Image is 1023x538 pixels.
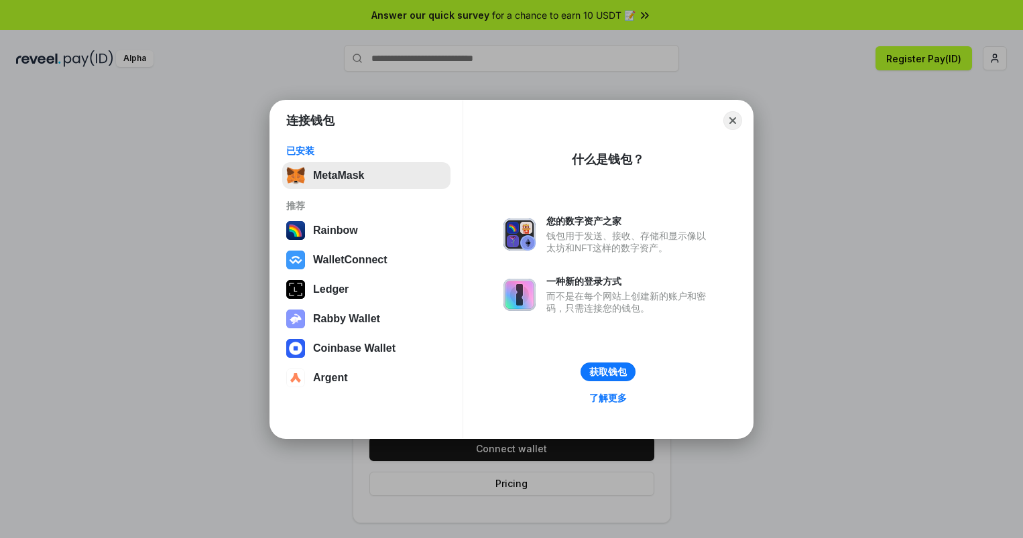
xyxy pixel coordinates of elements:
button: Rainbow [282,217,450,244]
a: 了解更多 [581,389,635,407]
div: Rabby Wallet [313,313,380,325]
img: svg+xml,%3Csvg%20width%3D%2228%22%20height%3D%2228%22%20viewBox%3D%220%200%2028%2028%22%20fill%3D... [286,339,305,358]
div: Rainbow [313,224,358,237]
div: Argent [313,372,348,384]
h1: 连接钱包 [286,113,335,129]
div: MetaMask [313,170,364,182]
div: 而不是在每个网站上创建新的账户和密码，只需连接您的钱包。 [546,290,713,314]
img: svg+xml,%3Csvg%20width%3D%22120%22%20height%3D%22120%22%20viewBox%3D%220%200%20120%20120%22%20fil... [286,221,305,240]
img: svg+xml,%3Csvg%20xmlns%3D%22http%3A%2F%2Fwww.w3.org%2F2000%2Fsvg%22%20fill%3D%22none%22%20viewBox... [503,218,536,251]
img: svg+xml,%3Csvg%20width%3D%2228%22%20height%3D%2228%22%20viewBox%3D%220%200%2028%2028%22%20fill%3D... [286,251,305,269]
img: svg+xml,%3Csvg%20xmlns%3D%22http%3A%2F%2Fwww.w3.org%2F2000%2Fsvg%22%20fill%3D%22none%22%20viewBox... [503,279,536,311]
button: Rabby Wallet [282,306,450,332]
div: 已安装 [286,145,446,157]
button: Ledger [282,276,450,303]
img: svg+xml,%3Csvg%20xmlns%3D%22http%3A%2F%2Fwww.w3.org%2F2000%2Fsvg%22%20fill%3D%22none%22%20viewBox... [286,310,305,328]
div: 推荐 [286,200,446,212]
div: 了解更多 [589,392,627,404]
div: WalletConnect [313,254,387,266]
img: svg+xml,%3Csvg%20xmlns%3D%22http%3A%2F%2Fwww.w3.org%2F2000%2Fsvg%22%20width%3D%2228%22%20height%3... [286,280,305,299]
button: Coinbase Wallet [282,335,450,362]
button: Close [723,111,742,130]
button: 获取钱包 [581,362,636,381]
button: Argent [282,364,450,391]
div: 您的数字资产之家 [546,215,713,227]
div: 一种新的登录方式 [546,275,713,287]
div: 什么是钱包？ [572,151,644,167]
div: Ledger [313,283,349,295]
div: 获取钱包 [589,366,627,378]
img: svg+xml,%3Csvg%20fill%3D%22none%22%20height%3D%2233%22%20viewBox%3D%220%200%2035%2033%22%20width%... [286,166,305,185]
img: svg+xml,%3Csvg%20width%3D%2228%22%20height%3D%2228%22%20viewBox%3D%220%200%2028%2028%22%20fill%3D... [286,368,305,387]
div: Coinbase Wallet [313,342,396,354]
button: WalletConnect [282,247,450,273]
button: MetaMask [282,162,450,189]
div: 钱包用于发送、接收、存储和显示像以太坊和NFT这样的数字资产。 [546,230,713,254]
